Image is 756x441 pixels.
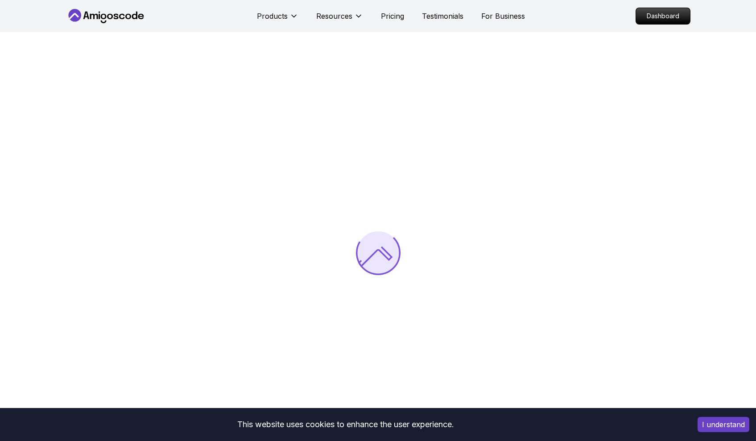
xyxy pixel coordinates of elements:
div: This website uses cookies to enhance the user experience. [7,415,684,434]
button: Resources [316,11,363,29]
iframe: chat widget [701,385,756,428]
a: For Business [481,11,525,21]
a: Pricing [381,11,404,21]
p: Products [257,11,288,21]
a: Testimonials [422,11,463,21]
p: Dashboard [636,8,690,24]
a: Dashboard [636,8,690,25]
button: Products [257,11,298,29]
button: Accept cookies [698,417,749,432]
p: Resources [316,11,352,21]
